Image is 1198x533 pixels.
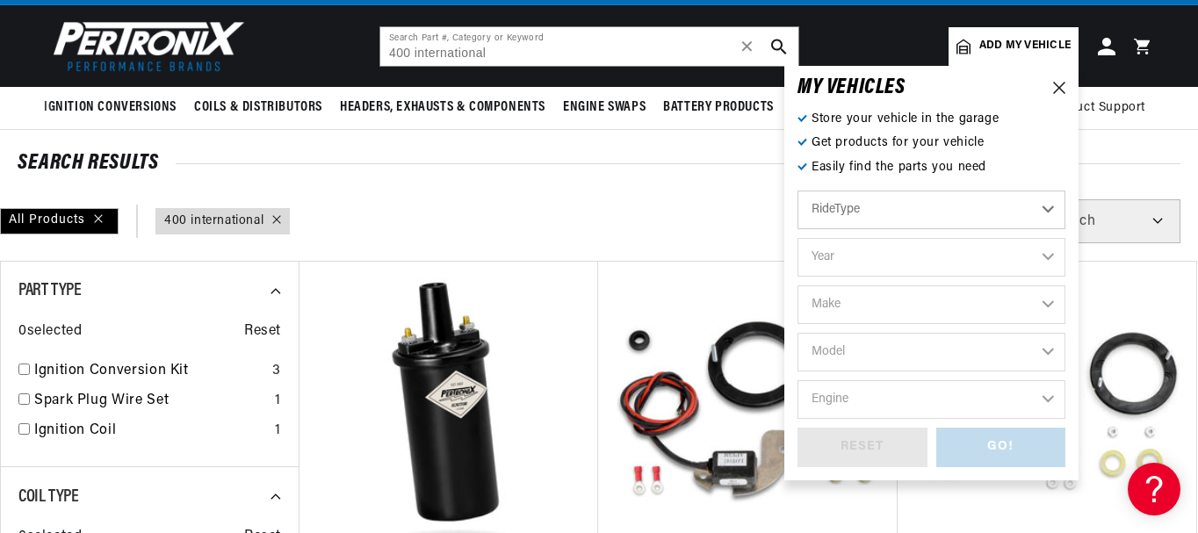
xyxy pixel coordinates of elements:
div: 3 [272,360,281,383]
p: Get products for your vehicle [797,133,1065,153]
select: RideType [797,191,1065,229]
span: Coils & Distributors [194,98,322,117]
select: Year [797,238,1065,277]
a: 400 international [164,212,263,231]
summary: Engine Swaps [554,87,654,128]
span: Engine Swaps [563,98,646,117]
summary: Spark Plug Wires [783,87,907,128]
span: Headers, Exhausts & Components [340,98,545,117]
summary: Product Support [1048,87,1154,129]
img: Pertronix [44,16,246,76]
summary: Coils & Distributors [185,87,331,128]
span: Coil Type [18,488,78,506]
div: 1 [275,420,281,443]
div: SEARCH RESULTS [18,155,1180,172]
span: Part Type [18,282,81,299]
h6: MY VEHICLE S [797,79,906,97]
summary: Ignition Conversions [44,87,185,128]
span: Reset [244,321,281,343]
select: Model [797,333,1065,371]
select: Engine [797,380,1065,419]
a: Ignition Conversion Kit [34,360,265,383]
span: Product Support [1048,98,1145,118]
summary: Battery Products [654,87,783,128]
summary: Headers, Exhausts & Components [331,87,554,128]
button: search button [760,27,798,66]
a: Ignition Coil [34,420,268,443]
span: Ignition Conversions [44,98,177,117]
span: Battery Products [663,98,774,117]
p: Easily find the parts you need [797,158,1065,177]
span: Add my vehicle [979,38,1071,54]
select: Make [797,285,1065,324]
div: 1 [275,390,281,413]
input: Search Part #, Category or Keyword [380,27,798,66]
span: 0 selected [18,321,82,343]
p: Store your vehicle in the garage [797,110,1065,129]
a: Add my vehicle [949,27,1079,66]
a: Spark Plug Wire Set [34,390,268,413]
